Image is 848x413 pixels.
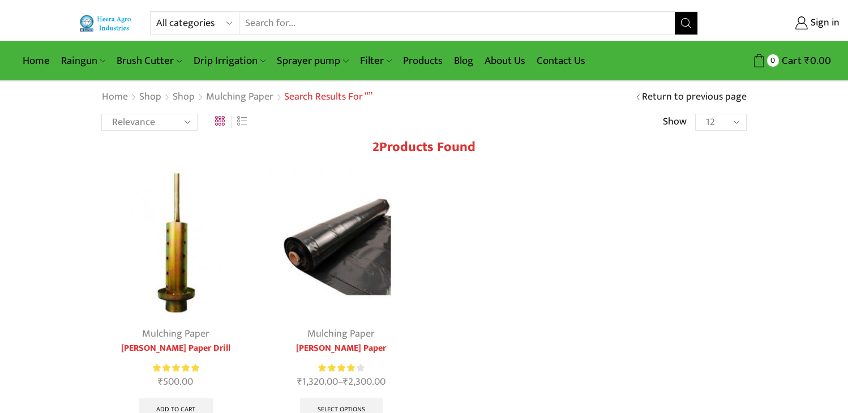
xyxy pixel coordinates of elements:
bdi: 1,320.00 [297,373,338,390]
a: Mulching Paper [205,90,274,105]
a: Brush Cutter [111,48,187,74]
select: Shop order [101,114,198,131]
button: Search button [675,12,697,35]
div: Rated 4.27 out of 5 [318,362,364,374]
a: Sprayer pump [271,48,354,74]
a: Sign in [715,13,840,33]
img: Heera Mulching Paper [267,169,416,318]
bdi: 500.00 [158,373,193,390]
nav: Breadcrumb [101,90,372,105]
span: Products found [379,136,476,158]
h1: Search results for “” [284,91,372,104]
a: 0 Cart ₹0.00 [709,50,831,71]
a: Blog [448,48,479,74]
a: Shop [172,90,195,105]
span: – [267,375,416,390]
span: Show [663,115,687,130]
span: ₹ [158,373,163,390]
a: Mulching Paper [142,325,209,342]
span: ₹ [343,373,348,390]
a: Home [101,90,129,105]
a: Drip Irrigation [188,48,271,74]
span: Sign in [808,16,840,31]
a: Products [397,48,448,74]
a: Filter [354,48,397,74]
a: Return to previous page [642,90,747,105]
span: Rated out of 5 [318,362,357,374]
a: Home [17,48,55,74]
a: Raingun [55,48,111,74]
a: Shop [139,90,162,105]
input: Search for... [239,12,675,35]
span: Cart [779,53,802,68]
span: Rated out of 5 [153,362,199,374]
a: About Us [479,48,531,74]
img: Heera Mulching Paper Drill [101,169,250,318]
span: ₹ [804,52,810,70]
a: Contact Us [531,48,591,74]
span: 2 [372,136,379,158]
a: [PERSON_NAME] Paper [267,342,416,355]
div: Rated 5.00 out of 5 [153,362,199,374]
bdi: 2,300.00 [343,373,386,390]
a: Mulching Paper [307,325,375,342]
span: 0 [767,54,779,66]
bdi: 0.00 [804,52,831,70]
span: ₹ [297,373,302,390]
a: [PERSON_NAME] Paper Drill [101,342,250,355]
